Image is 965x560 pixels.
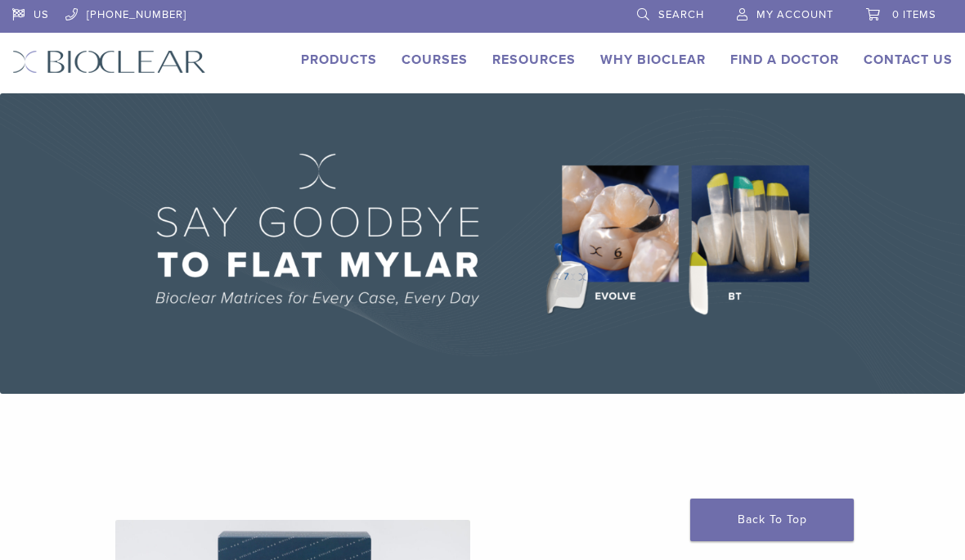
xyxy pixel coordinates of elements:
a: Courses [402,52,468,68]
a: Contact Us [864,52,953,68]
a: Resources [492,52,576,68]
a: Find A Doctor [730,52,839,68]
span: Search [658,8,704,21]
a: Why Bioclear [600,52,706,68]
a: Back To Top [690,499,854,541]
img: Bioclear [12,50,206,74]
span: 0 items [892,8,936,21]
span: My Account [756,8,833,21]
a: Products [301,52,377,68]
